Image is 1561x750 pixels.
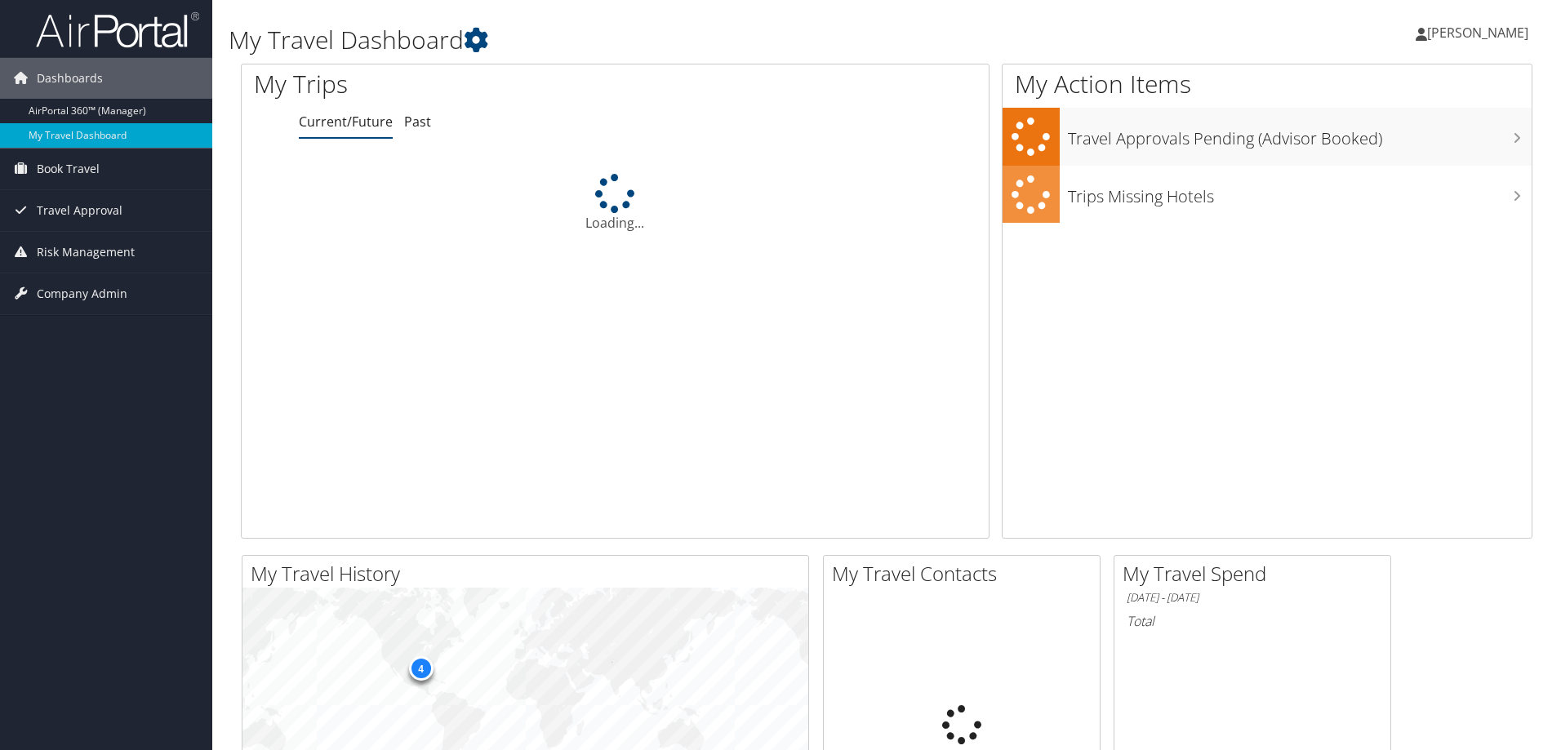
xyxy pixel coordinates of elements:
span: Dashboards [37,58,103,99]
a: Past [404,113,431,131]
h2: My Travel Spend [1123,560,1390,588]
h6: Total [1127,612,1378,630]
img: airportal-logo.png [36,11,199,49]
span: [PERSON_NAME] [1427,24,1528,42]
span: Company Admin [37,273,127,314]
a: [PERSON_NAME] [1416,8,1545,57]
a: Travel Approvals Pending (Advisor Booked) [1003,108,1532,166]
h3: Travel Approvals Pending (Advisor Booked) [1068,119,1532,150]
div: Loading... [242,174,989,233]
h1: My Trips [254,67,665,101]
span: Risk Management [37,232,135,273]
div: 4 [408,656,433,681]
a: Trips Missing Hotels [1003,166,1532,224]
h1: My Action Items [1003,67,1532,101]
h2: My Travel Contacts [832,560,1100,588]
span: Travel Approval [37,190,122,231]
span: Book Travel [37,149,100,189]
h1: My Travel Dashboard [229,23,1106,57]
h6: [DATE] - [DATE] [1127,590,1378,606]
h3: Trips Missing Hotels [1068,177,1532,208]
a: Current/Future [299,113,393,131]
h2: My Travel History [251,560,808,588]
